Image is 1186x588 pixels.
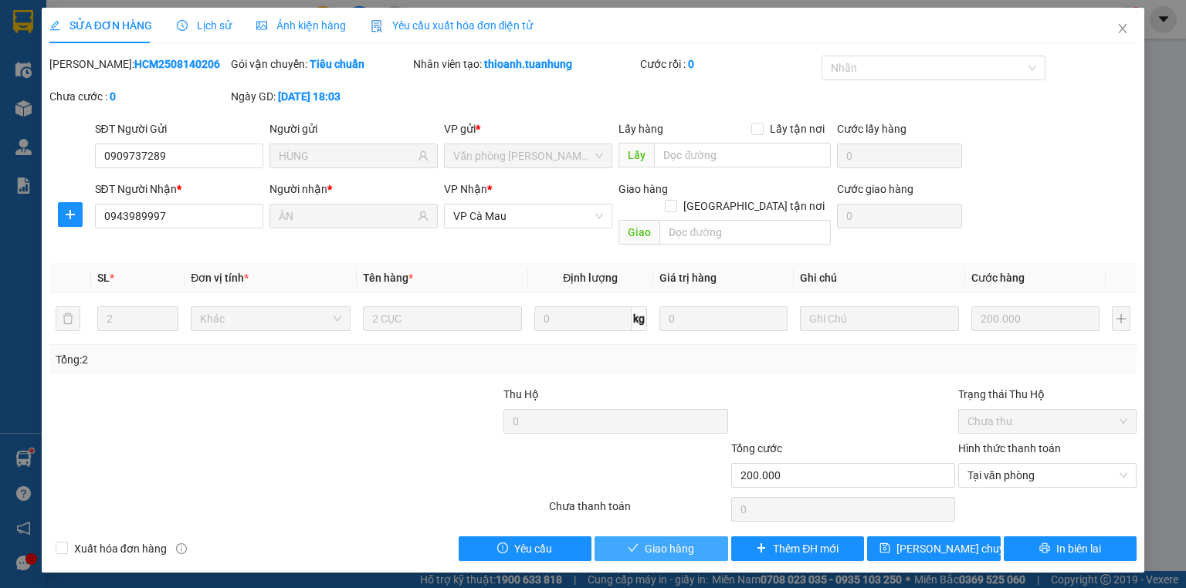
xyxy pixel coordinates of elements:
[688,58,694,70] b: 0
[837,123,906,135] label: Cước lấy hàng
[1112,306,1130,331] button: plus
[279,147,415,164] input: Tên người gửi
[444,120,612,137] div: VP gửi
[7,53,294,73] li: 02839.63.63.63
[1004,536,1137,561] button: printerIn biên lai
[1117,22,1129,35] span: close
[269,181,438,198] div: Người nhận
[56,306,80,331] button: delete
[677,198,831,215] span: [GEOGRAPHIC_DATA] tận nơi
[971,306,1100,331] input: 0
[563,272,618,284] span: Định lượng
[231,88,409,105] div: Ngày GD:
[632,306,647,331] span: kg
[659,272,717,284] span: Giá trị hàng
[794,263,965,293] th: Ghi chú
[484,58,572,70] b: thioanh.tuanhung
[800,306,959,331] input: Ghi Chú
[618,183,668,195] span: Giao hàng
[659,306,788,331] input: 0
[256,20,267,31] span: picture
[659,220,831,245] input: Dọc đường
[837,144,962,168] input: Cước lấy hàng
[49,19,152,32] span: SỬA ĐƠN HÀNG
[645,540,694,557] span: Giao hàng
[56,351,459,368] div: Tổng: 2
[363,272,413,284] span: Tên hàng
[7,96,164,122] b: GỬI : VP Cà Mau
[879,542,890,555] span: save
[256,19,346,32] span: Ảnh kiện hàng
[654,143,831,167] input: Dọc đường
[49,88,228,105] div: Chưa cước :
[837,204,962,228] input: Cước giao hàng
[497,542,508,555] span: exclamation-circle
[177,19,232,32] span: Lịch sử
[1039,542,1050,555] span: printer
[1101,8,1144,51] button: Close
[89,10,219,29] b: [PERSON_NAME]
[1056,540,1101,557] span: In biên lai
[58,202,83,227] button: plus
[95,181,263,198] div: SĐT Người Nhận
[459,536,592,561] button: exclamation-circleYêu cầu
[503,388,539,400] span: Thu Hộ
[418,150,429,161] span: user
[595,536,728,561] button: checkGiao hàng
[413,56,637,73] div: Nhân viên tạo:
[97,272,110,284] span: SL
[95,120,263,137] div: SĐT Người Gửi
[773,540,839,557] span: Thêm ĐH mới
[837,183,913,195] label: Cước giao hàng
[867,536,1001,561] button: save[PERSON_NAME] chuyển hoàn
[618,143,654,167] span: Lấy
[418,211,429,221] span: user
[176,543,187,554] span: info-circle
[68,540,173,557] span: Xuất hóa đơn hàng
[49,56,228,73] div: [PERSON_NAME]:
[958,386,1137,403] div: Trạng thái Thu Hộ
[764,120,831,137] span: Lấy tận nơi
[958,442,1061,455] label: Hình thức thanh toán
[7,34,294,53] li: 85 [PERSON_NAME]
[371,20,383,32] img: icon
[200,307,341,330] span: Khác
[89,37,101,49] span: environment
[514,540,552,557] span: Yêu cầu
[967,410,1127,433] span: Chưa thu
[731,442,782,455] span: Tổng cước
[628,542,639,555] span: check
[731,536,865,561] button: plusThêm ĐH mới
[110,90,116,103] b: 0
[618,220,659,245] span: Giao
[756,542,767,555] span: plus
[971,272,1025,284] span: Cước hàng
[444,183,487,195] span: VP Nhận
[278,90,341,103] b: [DATE] 18:03
[453,144,603,167] span: Văn phòng Hồ Chí Minh
[89,56,101,69] span: phone
[269,120,438,137] div: Người gửi
[547,498,729,525] div: Chưa thanh toán
[640,56,818,73] div: Cước rồi :
[618,123,663,135] span: Lấy hàng
[363,306,522,331] input: VD: Bàn, Ghế
[453,204,603,228] span: VP Cà Mau
[896,540,1043,557] span: [PERSON_NAME] chuyển hoàn
[231,56,409,73] div: Gói vận chuyển:
[177,20,188,31] span: clock-circle
[191,272,249,284] span: Đơn vị tính
[371,19,534,32] span: Yêu cầu xuất hóa đơn điện tử
[310,58,364,70] b: Tiêu chuẩn
[134,58,220,70] b: HCM2508140206
[59,208,82,221] span: plus
[49,20,60,31] span: edit
[967,464,1127,487] span: Tại văn phòng
[279,208,415,225] input: Tên người nhận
